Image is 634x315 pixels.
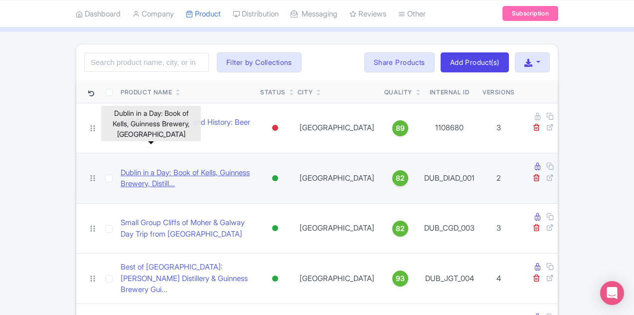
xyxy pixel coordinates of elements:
[396,173,405,184] span: 82
[101,106,201,141] div: Dublin in a Day: Book of Kells, Guinness Brewery, [GEOGRAPHIC_DATA]
[270,171,280,186] div: Active
[294,103,380,153] td: [GEOGRAPHIC_DATA]
[496,123,501,132] span: 3
[420,153,478,204] td: DUB_DIAD_001
[502,6,558,21] a: Subscription
[384,120,416,136] a: 89
[496,173,501,183] span: 2
[294,203,380,254] td: [GEOGRAPHIC_DATA]
[121,262,252,296] a: Best of [GEOGRAPHIC_DATA]: [PERSON_NAME] Distillery & Guinness Brewery Gui...
[384,170,416,186] a: 82
[496,274,501,283] span: 4
[396,223,405,234] span: 82
[420,80,478,103] th: Internal ID
[270,121,280,135] div: Inactive
[384,88,412,97] div: Quality
[364,52,435,72] a: Share Products
[384,271,416,287] a: 93
[121,167,252,190] a: Dublin in a Day: Book of Kells, Guinness Brewery, Distill...
[121,217,252,240] a: Small Group Cliffs of Moher & Galway Day Trip from [GEOGRAPHIC_DATA]
[270,221,280,236] div: Active
[270,272,280,286] div: Active
[384,221,416,237] a: 82
[396,273,405,284] span: 93
[420,203,478,254] td: DUB_CGD_003
[298,88,313,97] div: City
[217,52,302,72] button: Filter by Collections
[84,53,209,72] input: Search product name, city, or interal id
[600,281,624,305] div: Open Intercom Messenger
[260,88,286,97] div: Status
[121,88,172,97] div: Product Name
[441,52,509,72] a: Add Product(s)
[294,254,380,304] td: [GEOGRAPHIC_DATA]
[420,103,478,153] td: 1108680
[478,80,519,103] th: Versions
[420,254,478,304] td: DUB_JGT_004
[496,223,501,233] span: 3
[294,153,380,204] td: [GEOGRAPHIC_DATA]
[396,123,405,134] span: 89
